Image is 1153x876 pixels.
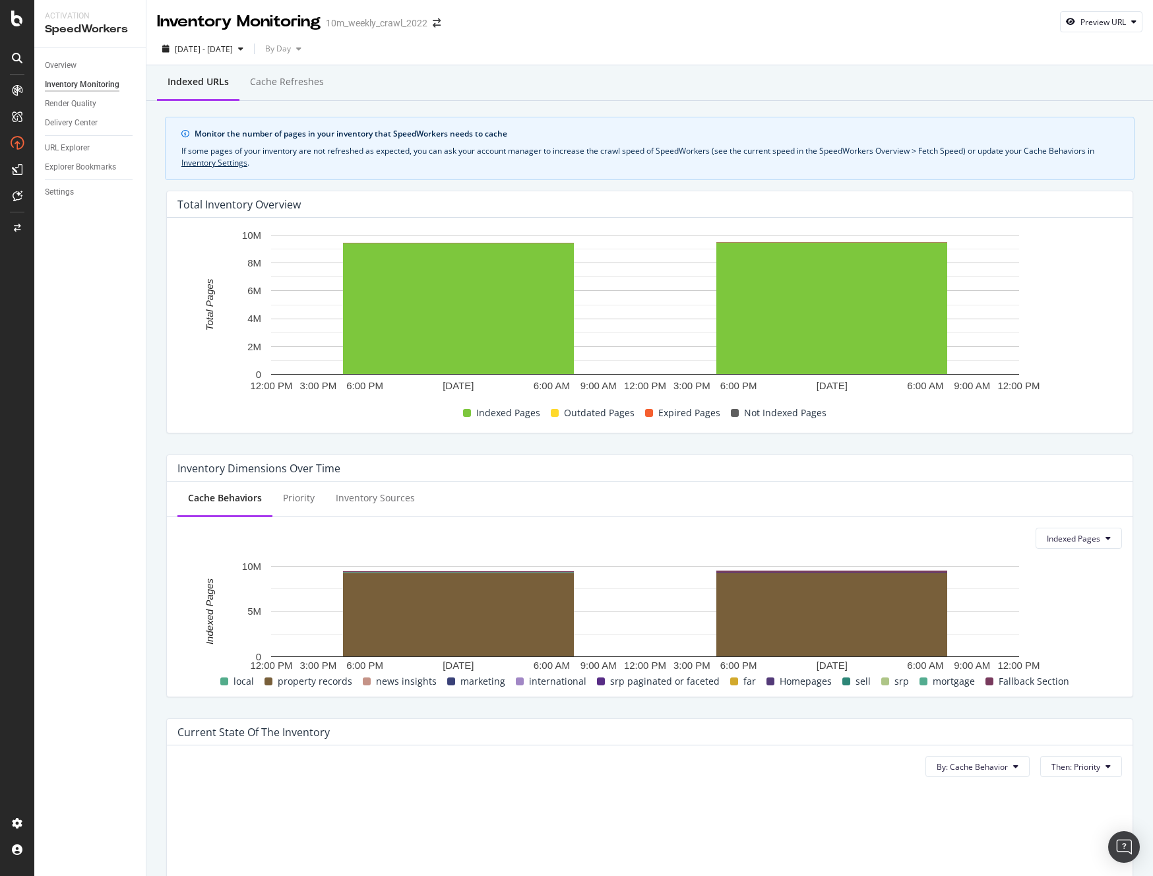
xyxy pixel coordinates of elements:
div: Cache Behaviors [188,491,262,505]
div: Settings [45,185,74,199]
text: 9:00 AM [954,660,990,671]
div: Current state of the inventory [177,726,330,739]
text: [DATE] [443,380,474,391]
button: [DATE] - [DATE] [157,38,249,59]
text: 10M [242,561,261,572]
span: Indexed Pages [476,405,540,421]
a: Inventory Settings [181,157,247,168]
svg: A chart. [177,559,1112,673]
text: 3:00 PM [299,380,336,391]
a: Inventory Monitoring [45,78,137,92]
a: Render Quality [45,97,137,111]
div: Cache refreshes [250,75,324,88]
text: 12:00 PM [624,380,666,391]
span: marketing [460,673,505,689]
div: Monitor the number of pages in your inventory that SpeedWorkers needs to cache [195,128,1118,140]
span: Then: Priority [1051,761,1100,772]
svg: A chart. [177,228,1112,403]
div: Indexed URLs [168,75,229,88]
text: 9:00 AM [580,660,617,671]
text: 12:00 PM [997,660,1040,671]
text: 6:00 AM [534,380,570,391]
div: Inventory Dimensions Over Time [177,462,340,475]
text: 6:00 AM [907,380,943,391]
div: info banner [165,117,1135,180]
a: Overview [45,59,137,73]
button: Preview URL [1060,11,1142,32]
div: Render Quality [45,97,96,111]
text: 9:00 AM [954,380,990,391]
a: Delivery Center [45,116,137,130]
div: Preview URL [1080,16,1126,28]
span: local [234,673,254,689]
span: By: Cache Behavior [937,761,1008,772]
div: SpeedWorkers [45,22,135,37]
a: Settings [45,185,137,199]
text: 8M [247,257,261,268]
span: Expired Pages [658,405,720,421]
text: 12:00 PM [624,660,666,671]
text: 5M [247,606,261,617]
div: Activation [45,11,135,22]
text: Indexed Pages [204,579,215,645]
text: 6M [247,285,261,296]
div: 10m_weekly_crawl_2022 [326,16,427,30]
div: Delivery Center [45,116,98,130]
span: srp paginated or faceted [610,673,720,689]
a: Explorer Bookmarks [45,160,137,174]
div: URL Explorer [45,141,90,155]
div: arrow-right-arrow-left [433,18,441,28]
span: Fallback Section [999,673,1069,689]
text: 0 [256,369,261,380]
div: Inventory Monitoring [45,78,119,92]
span: news insights [376,673,437,689]
button: Then: Priority [1040,756,1122,777]
a: URL Explorer [45,141,137,155]
text: 6:00 PM [720,380,757,391]
text: 12:00 PM [250,380,292,391]
span: Outdated Pages [564,405,635,421]
span: Not Indexed Pages [744,405,826,421]
text: 6:00 PM [346,380,383,391]
text: 6:00 PM [720,660,757,671]
text: 2M [247,341,261,352]
text: [DATE] [817,380,848,391]
button: By Day [260,38,307,59]
text: 6:00 AM [907,660,943,671]
text: [DATE] [817,660,848,671]
text: Total Pages [204,278,215,330]
div: Open Intercom Messenger [1108,831,1140,863]
span: far [743,673,756,689]
text: [DATE] [443,660,474,671]
span: srp [894,673,909,689]
span: international [529,673,586,689]
div: Inventory Sources [336,491,415,505]
span: sell [856,673,871,689]
button: By: Cache Behavior [925,756,1030,777]
text: 6:00 PM [346,660,383,671]
span: Homepages [780,673,832,689]
span: By Day [260,43,291,54]
text: 0 [256,651,261,662]
text: 12:00 PM [250,660,292,671]
span: Indexed Pages [1047,533,1100,544]
div: Total Inventory Overview [177,198,301,211]
div: Priority [283,491,315,505]
text: 3:00 PM [299,660,336,671]
div: Overview [45,59,77,73]
span: property records [278,673,352,689]
text: 4M [247,313,261,325]
div: Inventory Monitoring [157,11,321,33]
span: mortgage [933,673,975,689]
span: [DATE] - [DATE] [175,44,233,55]
div: If some pages of your inventory are not refreshed as expected, you can ask your account manager t... [181,145,1118,169]
text: 10M [242,230,261,241]
text: 9:00 AM [580,380,617,391]
text: 3:00 PM [673,660,710,671]
text: 3:00 PM [673,380,710,391]
button: Indexed Pages [1036,528,1122,549]
div: Explorer Bookmarks [45,160,116,174]
text: 12:00 PM [997,380,1040,391]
